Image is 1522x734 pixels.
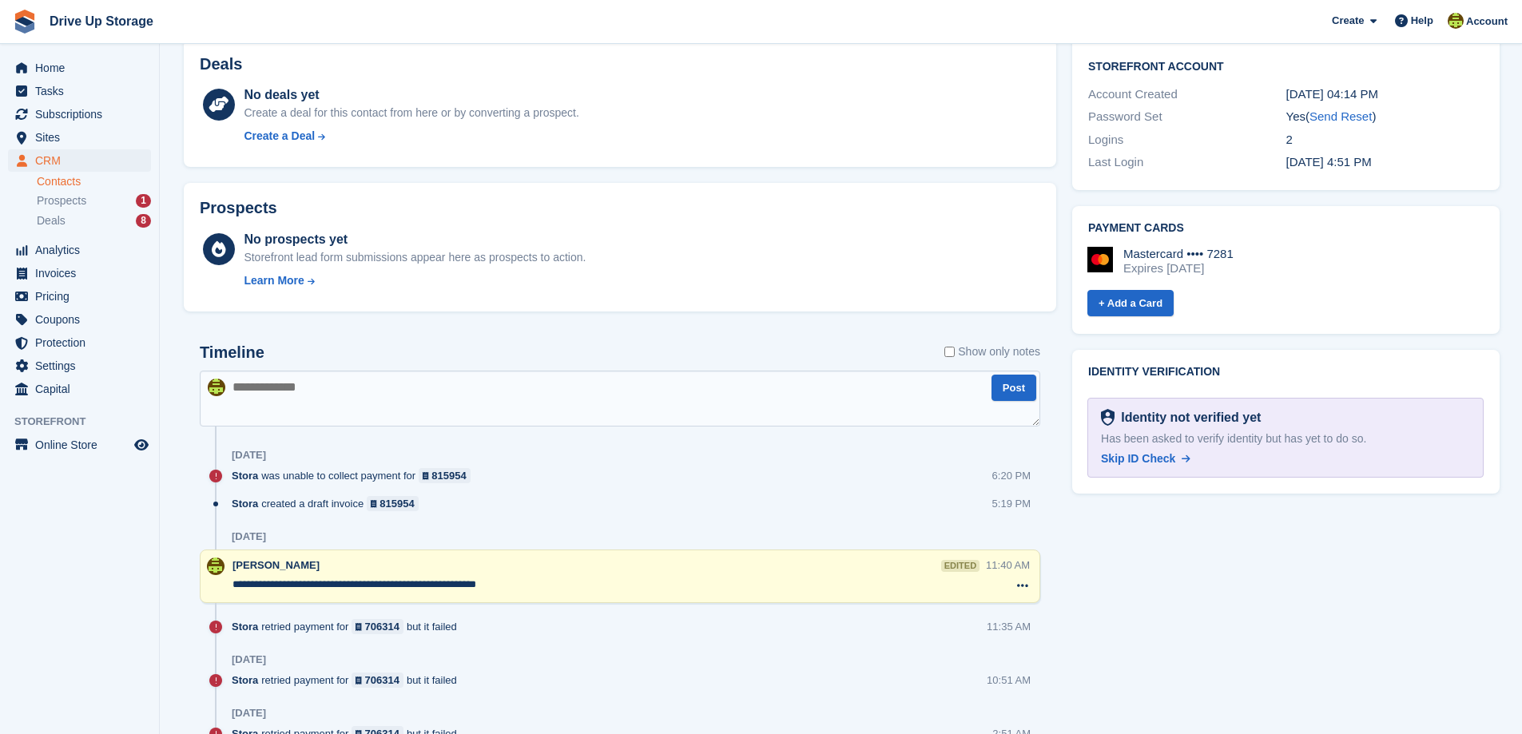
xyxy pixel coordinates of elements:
div: 815954 [431,468,466,483]
img: stora-icon-8386f47178a22dfd0bd8f6a31ec36ba5ce8667c1dd55bd0f319d3a0aa187defe.svg [13,10,37,34]
div: Create a deal for this contact from here or by converting a prospect. [244,105,578,121]
div: Has been asked to verify identity but has yet to do so. [1101,430,1470,447]
button: Post [991,375,1036,401]
span: ( ) [1305,109,1376,123]
div: 815954 [380,496,414,511]
span: Stora [232,496,258,511]
h2: Timeline [200,343,264,362]
span: Pricing [35,285,131,307]
div: Yes [1286,108,1484,126]
span: Stora [232,468,258,483]
div: Account Created [1088,85,1286,104]
a: Prospects 1 [37,192,151,209]
a: Deals 8 [37,212,151,229]
span: Help [1411,13,1433,29]
div: 6:20 PM [992,468,1031,483]
div: Learn More [244,272,304,289]
img: Lindsay Dawes [208,379,225,396]
div: 11:40 AM [986,557,1030,573]
a: menu [8,285,151,307]
a: + Add a Card [1087,290,1174,316]
a: menu [8,103,151,125]
h2: Prospects [200,199,277,217]
a: Create a Deal [244,128,578,145]
div: Storefront lead form submissions appear here as prospects to action. [244,249,586,266]
div: retried payment for but it failed [232,673,465,688]
div: 5:19 PM [992,496,1031,511]
a: 706314 [352,619,403,634]
a: 815954 [419,468,471,483]
div: [DATE] [232,707,266,720]
div: Mastercard •••• 7281 [1123,247,1234,261]
div: Last Login [1088,153,1286,172]
a: menu [8,355,151,377]
span: Stora [232,619,258,634]
div: [DATE] 04:14 PM [1286,85,1484,104]
a: Contacts [37,174,151,189]
div: No prospects yet [244,230,586,249]
span: Deals [37,213,66,228]
img: Identity Verification Ready [1101,409,1115,427]
span: Home [35,57,131,79]
a: menu [8,239,151,261]
span: Storefront [14,414,159,430]
img: Mastercard Logo [1087,247,1113,272]
a: menu [8,308,151,331]
a: Send Reset [1309,109,1372,123]
a: 815954 [367,496,419,511]
span: Sites [35,126,131,149]
div: 8 [136,214,151,228]
label: Show only notes [944,343,1040,360]
a: Drive Up Storage [43,8,160,34]
a: 706314 [352,673,403,688]
div: 706314 [365,619,399,634]
div: created a draft invoice [232,496,427,511]
a: Skip ID Check [1101,450,1190,467]
img: Lindsay Dawes [207,557,225,575]
div: 11:35 AM [987,619,1031,634]
a: menu [8,149,151,172]
div: Create a Deal [244,128,315,145]
div: [DATE] [232,653,266,666]
div: [DATE] [232,449,266,462]
span: Prospects [37,193,86,208]
div: Identity not verified yet [1115,408,1261,427]
div: Expires [DATE] [1123,261,1234,276]
span: Skip ID Check [1101,452,1175,465]
div: was unable to collect payment for [232,468,479,483]
h2: Payment cards [1088,222,1484,235]
span: Settings [35,355,131,377]
a: menu [8,331,151,354]
div: Password Set [1088,108,1286,126]
span: Online Store [35,434,131,456]
span: Account [1466,14,1508,30]
span: Coupons [35,308,131,331]
a: menu [8,80,151,102]
span: Analytics [35,239,131,261]
span: Stora [232,673,258,688]
a: Learn More [244,272,586,289]
span: Invoices [35,262,131,284]
div: No deals yet [244,85,578,105]
div: retried payment for but it failed [232,619,465,634]
time: 2025-03-21 16:51:37 UTC [1286,155,1372,169]
div: [DATE] [232,530,266,543]
h2: Identity verification [1088,366,1484,379]
img: Lindsay Dawes [1448,13,1464,29]
a: Preview store [132,435,151,454]
span: Tasks [35,80,131,102]
div: 2 [1286,131,1484,149]
span: Protection [35,331,131,354]
a: menu [8,262,151,284]
span: CRM [35,149,131,172]
a: menu [8,434,151,456]
div: 1 [136,194,151,208]
input: Show only notes [944,343,955,360]
h2: Deals [200,55,242,73]
div: edited [941,560,980,572]
a: menu [8,57,151,79]
div: 10:51 AM [987,673,1031,688]
div: 706314 [365,673,399,688]
a: menu [8,378,151,400]
span: Create [1332,13,1364,29]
